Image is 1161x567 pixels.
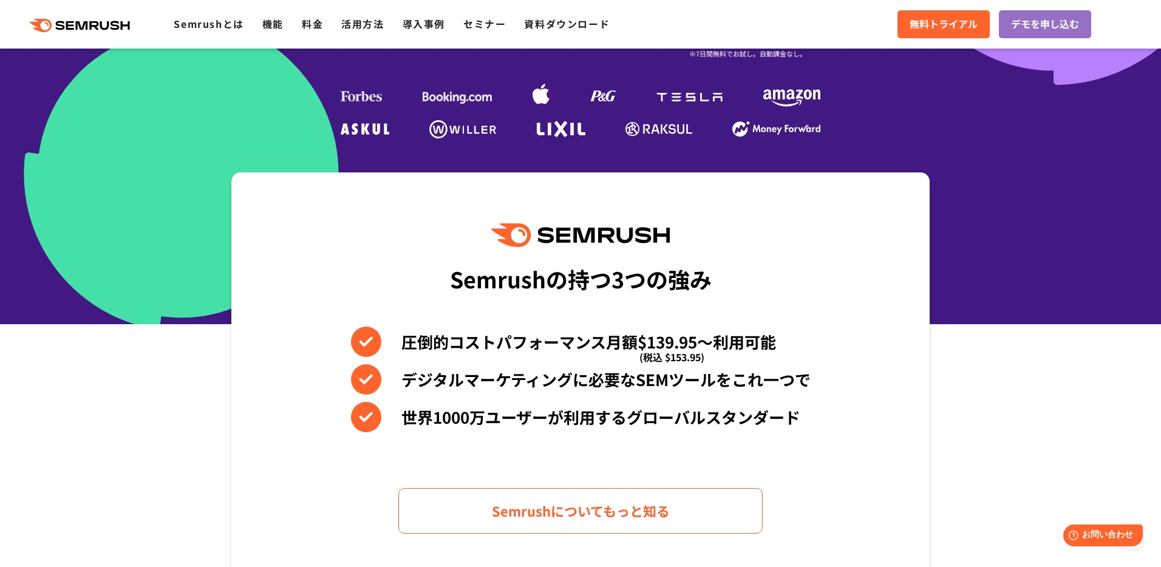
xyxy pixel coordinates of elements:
[524,16,610,31] a: 資料ダウンロード
[689,48,806,59] small: ※7日間無料でお試し。自動課金なし。
[174,16,243,31] a: Semrushとは
[463,16,506,31] a: セミナー
[262,16,284,31] a: 機能
[302,16,323,31] a: 料金
[639,342,704,372] span: (税込 $153.95)
[491,223,670,247] img: Semrush
[910,16,978,32] span: 無料トライアル
[341,16,384,31] a: 活用方法
[351,327,811,357] li: 圧倒的コストパフォーマンス月額$139.95〜利用可能
[351,402,811,432] li: 世界1000万ユーザーが利用するグローバルスタンダード
[492,500,670,521] span: Semrushについてもっと知る
[1053,520,1148,554] iframe: Help widget launcher
[999,10,1091,38] a: デモを申し込む
[897,10,990,38] a: 無料トライアル
[1011,16,1079,32] span: デモを申し込む
[351,364,811,395] li: デジタルマーケティングに必要なSEMツールをこれ一つで
[403,16,445,31] a: 導入事例
[398,488,763,534] a: Semrushについてもっと知る
[450,256,712,301] div: Semrushの持つ3つの強み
